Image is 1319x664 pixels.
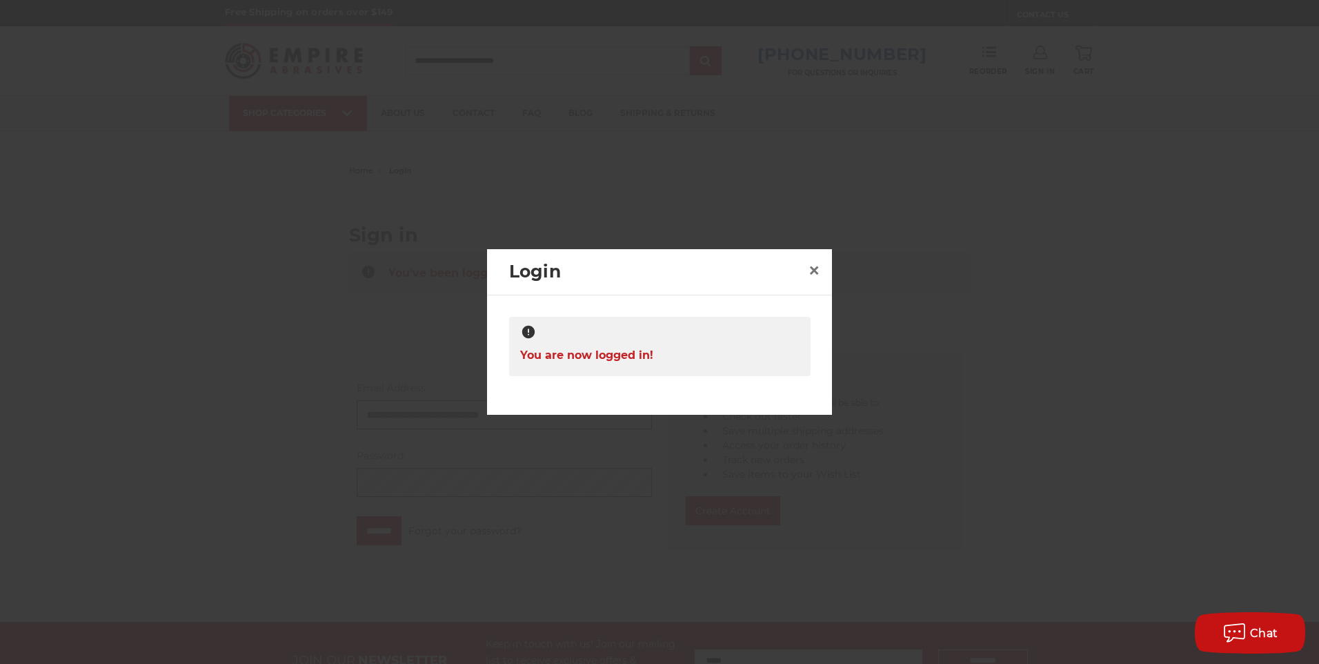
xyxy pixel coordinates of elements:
[808,257,820,284] span: ×
[1195,612,1305,654] button: Chat
[1250,627,1278,640] span: Chat
[803,260,825,282] a: Close
[520,342,653,369] span: You are now logged in!
[509,259,803,285] h2: Login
